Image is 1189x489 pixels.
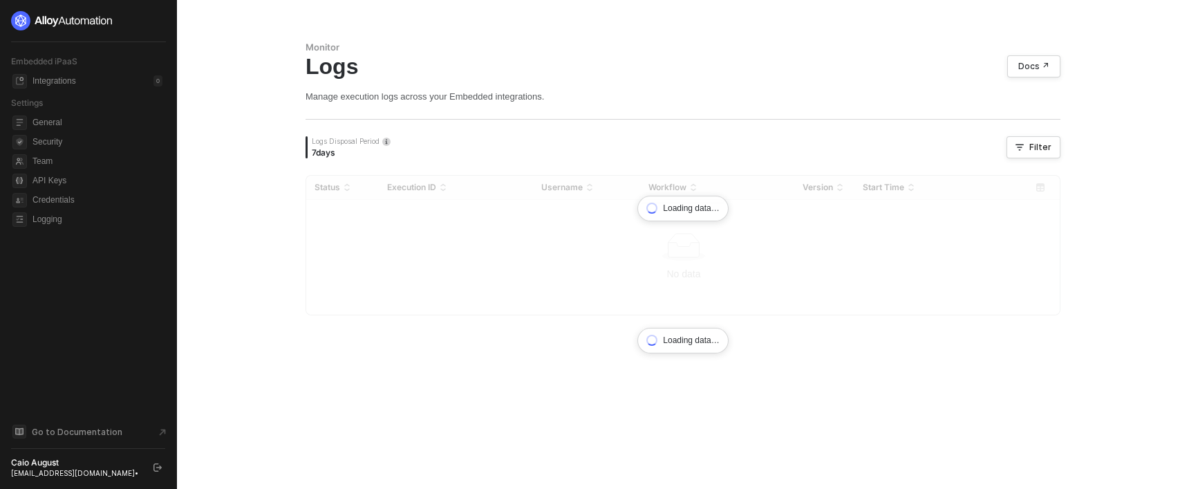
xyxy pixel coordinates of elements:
[11,457,141,468] div: Caio August
[11,98,43,108] span: Settings
[1018,61,1049,72] div: Docs ↗
[12,425,26,439] span: documentation
[11,423,166,440] a: Knowledge Base
[312,136,391,146] div: Logs Disposal Period
[1007,55,1060,77] a: Docs ↗
[32,172,162,189] span: API Keys
[1007,136,1060,158] button: Filter
[32,426,122,438] span: Go to Documentation
[32,75,76,87] div: Integrations
[306,91,1060,102] div: Manage execution logs across your Embedded integrations.
[12,212,27,227] span: logging
[153,75,162,86] div: 0
[11,468,141,478] div: [EMAIL_ADDRESS][DOMAIN_NAME] •
[12,135,27,149] span: security
[12,193,27,207] span: credentials
[637,196,728,221] div: Loading data…
[312,147,391,158] div: 7 days
[11,11,165,30] a: logo
[306,53,1060,80] div: Logs
[12,74,27,89] span: integrations
[153,463,162,472] span: logout
[11,11,113,30] img: logo
[32,114,162,131] span: General
[156,425,169,439] span: document-arrow
[32,192,162,208] span: Credentials
[32,133,162,150] span: Security
[12,116,27,130] span: general
[12,174,27,188] span: api-key
[12,154,27,169] span: team
[1029,142,1051,153] div: Filter
[306,41,1060,53] div: Monitor
[637,328,728,353] div: Loading data…
[32,153,162,169] span: Team
[11,56,77,66] span: Embedded iPaaS
[32,211,162,228] span: Logging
